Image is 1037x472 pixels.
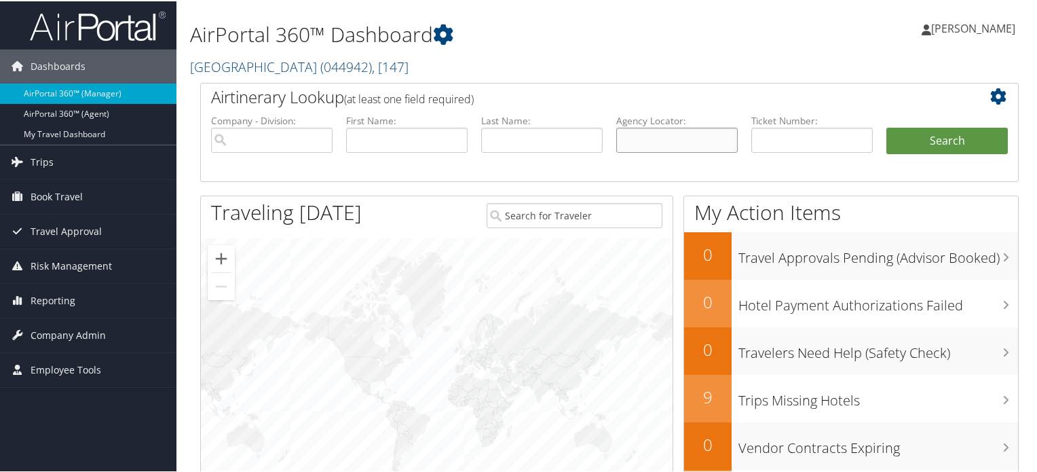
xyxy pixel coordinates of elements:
[481,113,603,126] label: Last Name:
[208,244,235,271] button: Zoom in
[211,84,940,107] h2: Airtinerary Lookup
[344,90,474,105] span: (at least one field required)
[30,9,166,41] img: airportal-logo.png
[738,240,1018,266] h3: Travel Approvals Pending (Advisor Booked)
[190,19,749,48] h1: AirPortal 360™ Dashboard
[346,113,468,126] label: First Name:
[738,288,1018,314] h3: Hotel Payment Authorizations Failed
[738,335,1018,361] h3: Travelers Need Help (Safety Check)
[684,326,1018,374] a: 0Travelers Need Help (Safety Check)
[922,7,1029,48] a: [PERSON_NAME]
[684,384,732,407] h2: 9
[31,213,102,247] span: Travel Approval
[738,383,1018,409] h3: Trips Missing Hotels
[751,113,873,126] label: Ticket Number:
[684,289,732,312] h2: 0
[208,272,235,299] button: Zoom out
[31,283,75,316] span: Reporting
[190,56,409,75] a: [GEOGRAPHIC_DATA]
[684,231,1018,278] a: 0Travel Approvals Pending (Advisor Booked)
[616,113,738,126] label: Agency Locator:
[931,20,1015,35] span: [PERSON_NAME]
[886,126,1008,153] button: Search
[31,317,106,351] span: Company Admin
[684,421,1018,469] a: 0Vendor Contracts Expiring
[684,242,732,265] h2: 0
[31,352,101,386] span: Employee Tools
[738,431,1018,456] h3: Vendor Contracts Expiring
[684,278,1018,326] a: 0Hotel Payment Authorizations Failed
[211,197,362,225] h1: Traveling [DATE]
[684,374,1018,421] a: 9Trips Missing Hotels
[31,248,112,282] span: Risk Management
[487,202,663,227] input: Search for Traveler
[684,337,732,360] h2: 0
[211,113,333,126] label: Company - Division:
[31,48,86,82] span: Dashboards
[684,432,732,455] h2: 0
[31,179,83,213] span: Book Travel
[31,144,54,178] span: Trips
[320,56,372,75] span: ( 044942 )
[684,197,1018,225] h1: My Action Items
[372,56,409,75] span: , [ 147 ]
